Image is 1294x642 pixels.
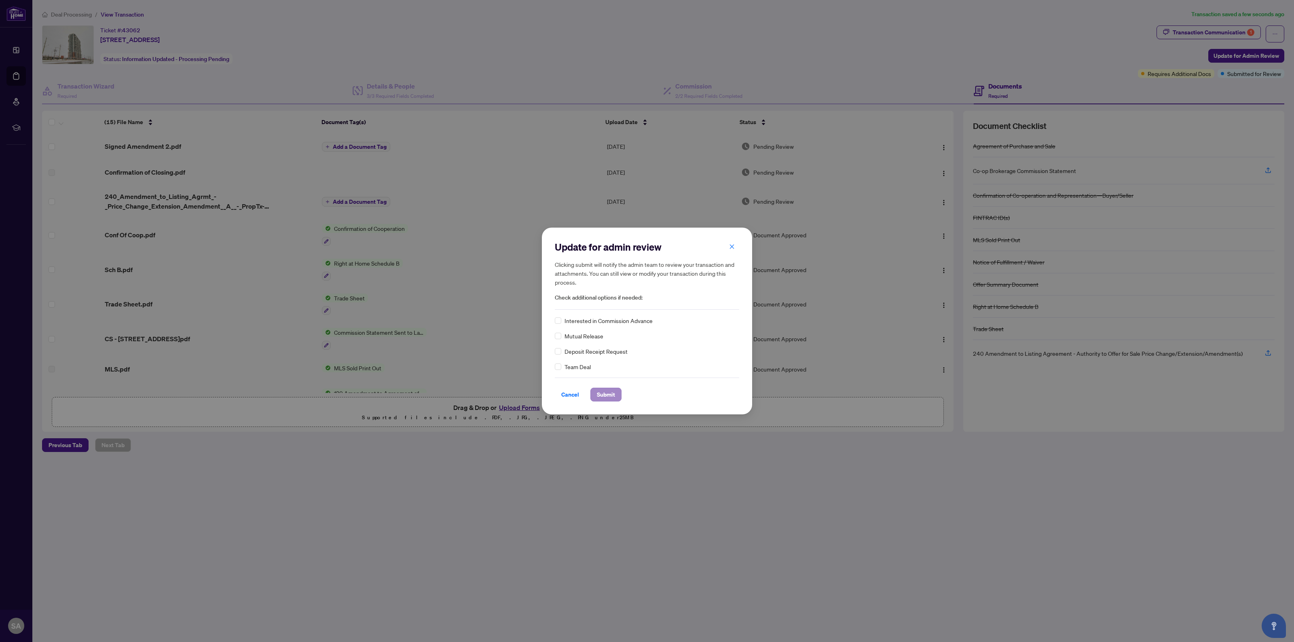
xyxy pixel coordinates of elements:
[555,241,739,253] h2: Update for admin review
[565,362,591,371] span: Team Deal
[565,332,603,340] span: Mutual Release
[590,388,622,401] button: Submit
[565,347,628,356] span: Deposit Receipt Request
[555,260,739,287] h5: Clicking submit will notify the admin team to review your transaction and attachments. You can st...
[561,388,579,401] span: Cancel
[597,388,615,401] span: Submit
[555,293,739,302] span: Check additional options if needed:
[729,244,735,249] span: close
[1262,614,1286,638] button: Open asap
[555,388,586,401] button: Cancel
[565,316,653,325] span: Interested in Commission Advance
